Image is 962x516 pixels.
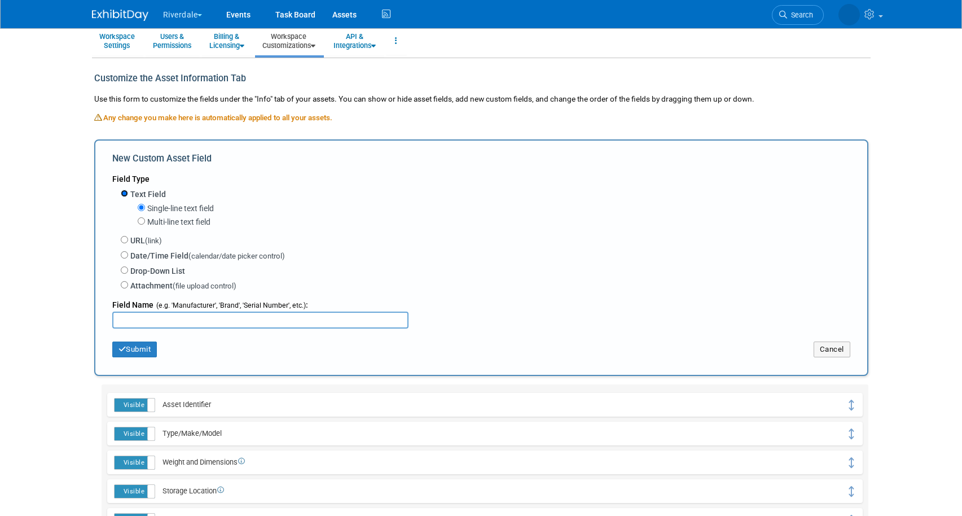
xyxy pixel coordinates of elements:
[847,457,856,468] i: Click and drag to move field
[130,280,236,292] label: Attachment
[146,27,199,55] a: Users &Permissions
[147,203,214,214] label: Single-line text field
[157,487,224,495] span: Storage Location
[94,113,868,135] div: Any change you make here is automatically applied to all your assets.
[188,252,285,260] span: (calendar/date picker control)
[255,27,323,55] a: WorkspaceCustomizations
[115,485,154,498] label: Visible
[838,4,860,25] img: Mason Test Account
[112,168,850,185] div: Field Type
[847,486,856,497] i: Click and drag to move field
[157,458,245,466] span: Weight and Dimensions
[112,152,850,168] div: New Custom Asset Field
[787,11,813,19] span: Search
[847,400,856,410] i: Click and drag to move field
[147,216,210,228] label: Multi-line text field
[173,282,236,290] span: (file upload control)
[112,293,850,312] div: Field Name :
[115,427,154,440] label: Visible
[92,10,148,21] img: ExhibitDay
[115,399,154,412] label: Visible
[130,250,285,262] label: Date/Time Field
[94,91,868,113] div: Use this form to customize the fields under the "Info" tab of your assets. You can show or hide a...
[202,27,252,55] a: Billing &Licensing
[94,67,407,91] div: Customize the Asset Information Tab
[130,235,162,247] label: URL
[772,5,824,25] a: Search
[326,27,383,55] a: API &Integrations
[847,428,856,439] i: Click and drag to move field
[814,342,850,357] button: Cancel
[145,237,162,245] span: (link)
[115,456,154,469] label: Visible
[157,400,211,409] span: Asset Identifier
[130,189,166,200] label: Text Field
[130,265,185,277] label: Drop-Down List
[157,429,222,438] span: Type/Make/Model
[112,342,157,357] button: Submit
[153,301,306,309] span: (e.g. 'Manufacturer', 'Brand', 'Serial Number', etc.)
[92,27,142,55] a: WorkspaceSettings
